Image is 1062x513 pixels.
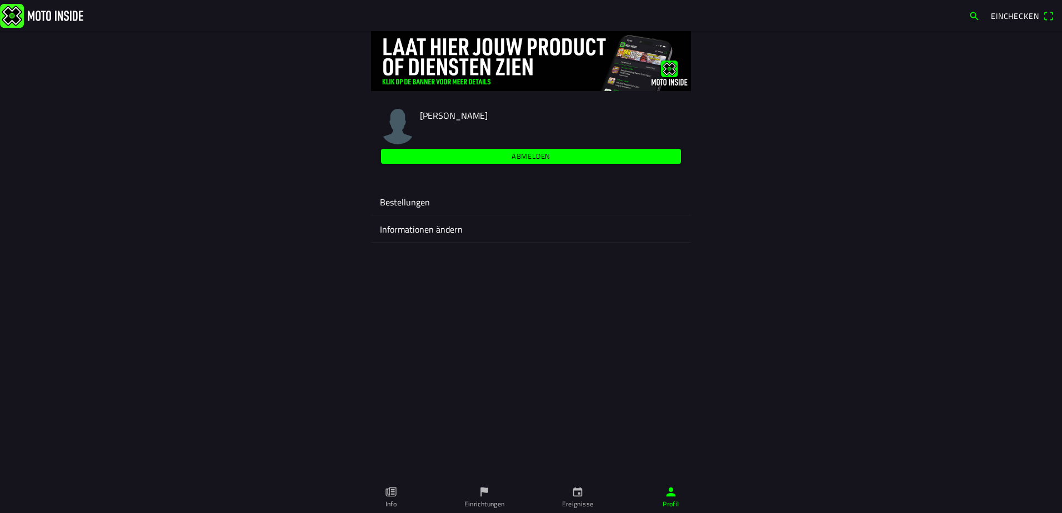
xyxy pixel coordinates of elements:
[380,109,415,144] img: moto-inside-avatar.png
[420,109,488,122] span: [PERSON_NAME]
[663,499,679,509] ion-label: Profil
[665,486,677,498] ion-icon: person
[985,6,1060,25] a: Eincheckenqr scanner
[991,10,1039,22] span: Einchecken
[562,499,594,509] ion-label: Ereignisse
[380,195,682,209] ion-label: Bestellungen
[371,31,691,91] img: 4Lg0uCZZgYSq9MW2zyHRs12dBiEH1AZVHKMOLPl0.jpg
[478,486,490,498] ion-icon: flag
[572,486,584,498] ion-icon: calendar
[963,6,985,25] a: search
[385,486,397,498] ion-icon: paper
[380,223,682,236] ion-label: Informationen ändern
[464,499,505,509] ion-label: Einrichtungen
[385,499,397,509] ion-label: Info
[381,149,681,164] ion-button: Abmelden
